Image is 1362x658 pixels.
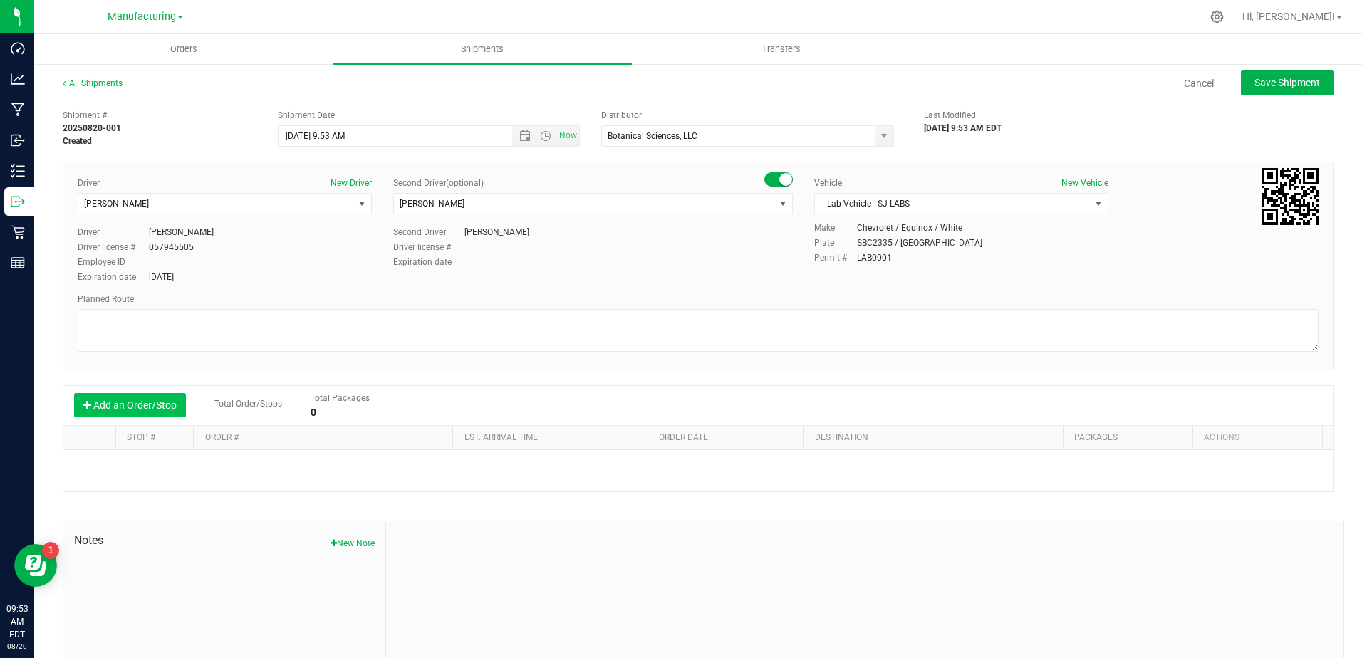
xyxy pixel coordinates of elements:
[34,34,333,64] a: Orders
[814,221,857,234] label: Make
[632,34,930,64] a: Transfers
[815,432,868,442] a: Destination
[78,241,149,254] label: Driver license #
[1184,76,1214,90] a: Cancel
[311,393,370,403] span: Total Packages
[857,236,982,249] div: SBC2335 / [GEOGRAPHIC_DATA]
[214,399,282,409] span: Total Order/Stops
[1208,10,1226,23] div: Manage settings
[442,43,523,56] span: Shipments
[63,109,256,122] span: Shipment #
[108,11,176,23] span: Manufacturing
[602,126,867,146] input: Select
[42,542,59,559] iframe: Resource center unread badge
[11,133,25,147] inline-svg: Inbound
[331,537,375,550] button: New Note
[814,251,857,264] label: Permit #
[63,78,123,88] a: All Shipments
[11,194,25,209] inline-svg: Outbound
[333,34,631,64] a: Shipments
[6,641,28,652] p: 08/20
[875,126,893,146] span: select
[814,177,842,189] label: Vehicle
[1262,168,1319,225] img: Scan me!
[513,130,537,142] span: Open the date view
[1074,432,1118,442] a: Packages
[857,221,962,234] div: Chevrolet / Equinox / White
[78,271,149,283] label: Expiration date
[659,432,708,442] a: Order date
[151,43,217,56] span: Orders
[924,123,1002,133] strong: [DATE] 9:53 AM EDT
[393,241,464,254] label: Driver license #
[814,236,857,249] label: Plate
[464,432,538,442] a: Est. arrival time
[1192,426,1322,450] th: Actions
[6,602,28,641] p: 09:53 AM EDT
[78,226,149,239] label: Driver
[331,177,372,189] button: New Driver
[1090,194,1108,214] span: select
[205,432,239,442] a: Order #
[74,532,375,549] span: Notes
[815,194,1090,214] span: Lab Vehicle - SJ LABS
[1242,11,1335,22] span: Hi, [PERSON_NAME]!
[464,226,529,239] div: [PERSON_NAME]
[1061,177,1108,189] button: New Vehicle
[353,194,371,214] span: select
[1254,77,1320,88] span: Save Shipment
[601,109,642,122] label: Distributor
[149,271,174,283] div: [DATE]
[446,178,484,188] span: (optional)
[78,294,134,304] span: Planned Route
[149,226,214,239] div: [PERSON_NAME]
[11,225,25,239] inline-svg: Retail
[311,407,316,418] strong: 0
[63,136,92,146] strong: Created
[742,43,820,56] span: Transfers
[11,41,25,56] inline-svg: Dashboard
[556,125,580,146] span: Set Current date
[857,251,892,264] div: LAB0001
[78,177,100,189] label: Driver
[1262,168,1319,225] qrcode: 20250820-001
[84,199,149,209] span: [PERSON_NAME]
[127,432,155,442] a: Stop #
[14,544,57,587] iframe: Resource center
[774,194,792,214] span: select
[149,241,194,254] div: 057945505
[393,256,464,268] label: Expiration date
[393,226,464,239] label: Second Driver
[11,72,25,86] inline-svg: Analytics
[78,256,149,268] label: Employee ID
[1241,70,1334,95] button: Save Shipment
[11,256,25,270] inline-svg: Reports
[278,109,335,122] label: Shipment Date
[63,123,121,133] strong: 20250820-001
[393,177,484,189] label: Second Driver
[924,109,976,122] label: Last Modified
[74,393,186,417] button: Add an Order/Stop
[534,130,558,142] span: Open the time view
[400,199,464,209] span: [PERSON_NAME]
[11,103,25,117] inline-svg: Manufacturing
[11,164,25,178] inline-svg: Inventory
